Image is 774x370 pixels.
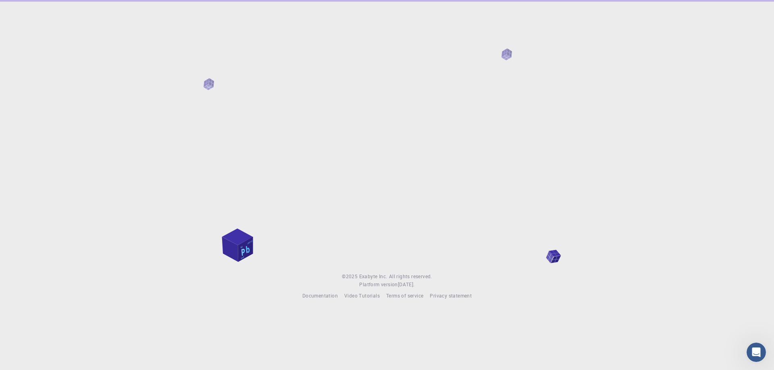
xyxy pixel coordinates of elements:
[386,292,423,300] a: Terms of service
[302,292,338,300] a: Documentation
[747,343,766,362] iframe: Intercom live chat
[386,292,423,299] span: Terms of service
[359,281,397,289] span: Platform version
[430,292,472,300] a: Privacy statement
[398,281,415,287] span: [DATE] .
[430,292,472,299] span: Privacy statement
[342,273,359,281] span: © 2025
[389,273,432,281] span: All rights reserved.
[344,292,380,300] a: Video Tutorials
[398,281,415,289] a: [DATE].
[344,292,380,299] span: Video Tutorials
[359,273,387,281] a: Exabyte Inc.
[359,273,387,279] span: Exabyte Inc.
[302,292,338,299] span: Documentation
